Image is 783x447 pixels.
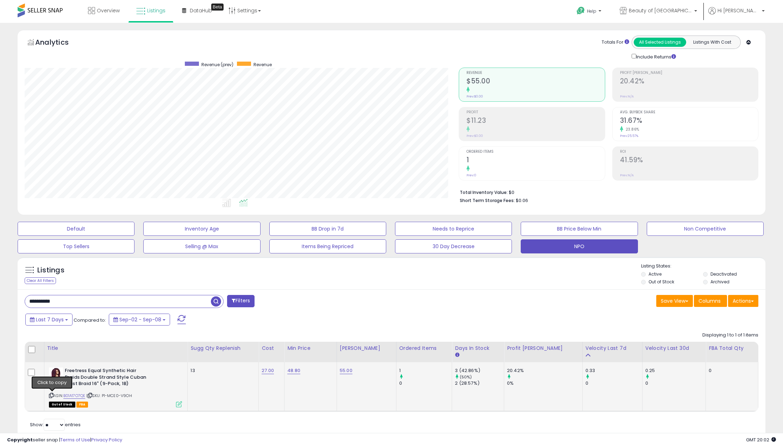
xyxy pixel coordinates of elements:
[49,402,75,408] span: All listings that are currently out of stock and unavailable for purchase on Amazon
[620,117,758,126] h2: 31.67%
[395,222,512,236] button: Needs to Reprice
[399,380,452,386] div: 0
[76,402,88,408] span: FBA
[399,367,452,374] div: 1
[460,189,508,195] b: Total Inventory Value:
[466,150,605,154] span: Ordered Items
[455,345,501,352] div: Days In Stock
[18,239,134,253] button: Top Sellers
[147,7,165,14] span: Listings
[629,7,692,14] span: Beauty of [GEOGRAPHIC_DATA]
[702,332,758,339] div: Displaying 1 to 1 of 1 items
[620,173,634,177] small: Prev: N/A
[188,342,259,362] th: Please note that this number is a calculation based on your required days of coverage and your ve...
[340,367,352,374] a: 55.00
[119,316,161,323] span: Sep-02 - Sep-08
[620,111,758,114] span: Avg. Buybox Share
[466,111,605,114] span: Profit
[466,173,476,177] small: Prev: 0
[709,367,753,374] div: 0
[466,77,605,87] h2: $55.00
[626,52,684,61] div: Include Returns
[647,222,764,236] button: Non Competitive
[399,345,449,352] div: Ordered Items
[585,367,642,374] div: 0.33
[287,345,334,352] div: Min Price
[65,367,150,389] b: Freetress Equal Synthetic Hair Braids Double Strand Style Cuban Twist Braid 16" (9-Pack, 1B)
[602,39,629,46] div: Totals For
[507,380,582,386] div: 0%
[36,316,64,323] span: Last 7 Days
[7,437,122,443] div: seller snap | |
[709,345,755,352] div: FBA Total Qty
[262,345,281,352] div: Cost
[708,7,765,23] a: Hi [PERSON_NAME]
[699,297,721,304] span: Columns
[466,117,605,126] h2: $11.23
[455,380,504,386] div: 2 (28.57%)
[460,374,472,380] small: (50%)
[620,134,638,138] small: Prev: 25.57%
[641,263,765,270] p: Listing States:
[460,188,753,196] li: $0
[649,279,674,285] label: Out of Stock
[710,271,737,277] label: Deactivated
[269,222,386,236] button: BB Drop in 7d
[728,295,758,307] button: Actions
[521,222,638,236] button: BB Price Below Min
[37,265,64,275] h5: Listings
[521,239,638,253] button: NPO
[395,239,512,253] button: 30 Day Decrease
[143,239,260,253] button: Selling @ Max
[190,7,212,14] span: DataHub
[262,367,274,374] a: 27.00
[460,197,515,203] b: Short Term Storage Fees:
[645,367,706,374] div: 0.25
[190,345,256,352] div: Sugg Qty Replenish
[25,314,73,326] button: Last 7 Days
[97,7,120,14] span: Overview
[576,6,585,15] i: Get Help
[645,345,703,352] div: Velocity Last 30d
[585,345,639,352] div: Velocity Last 7d
[516,197,528,204] span: $0.06
[466,94,483,99] small: Prev: $0.00
[35,37,82,49] h5: Analytics
[109,314,170,326] button: Sep-02 - Sep-08
[718,7,760,14] span: Hi [PERSON_NAME]
[201,62,233,68] span: Revenue (prev)
[211,4,224,11] div: Tooltip anchor
[143,222,260,236] button: Inventory Age
[694,295,727,307] button: Columns
[86,393,132,398] span: | SKU: P1-MCE0-V9OH
[269,239,386,253] button: Items Being Repriced
[620,94,634,99] small: Prev: N/A
[47,345,185,352] div: Title
[571,1,608,23] a: Help
[585,380,642,386] div: 0
[634,38,686,47] button: All Selected Listings
[466,156,605,165] h2: 1
[455,352,459,358] small: Days In Stock.
[49,367,182,407] div: ASIN:
[645,380,706,386] div: 0
[253,62,272,68] span: Revenue
[587,8,596,14] span: Help
[710,279,729,285] label: Archived
[507,367,582,374] div: 20.42%
[620,71,758,75] span: Profit [PERSON_NAME]
[746,436,776,443] span: 2025-09-16 20:02 GMT
[656,295,693,307] button: Save View
[620,156,758,165] h2: 41.59%
[30,421,81,428] span: Show: entries
[74,317,106,323] span: Compared to:
[7,436,33,443] strong: Copyright
[287,367,300,374] a: 48.80
[25,277,56,284] div: Clear All Filters
[49,367,63,382] img: 41JsMFIQ0FL._SL40_.jpg
[190,367,253,374] div: 13
[466,134,483,138] small: Prev: $0.00
[620,77,758,87] h2: 20.42%
[91,436,122,443] a: Privacy Policy
[686,38,738,47] button: Listings With Cost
